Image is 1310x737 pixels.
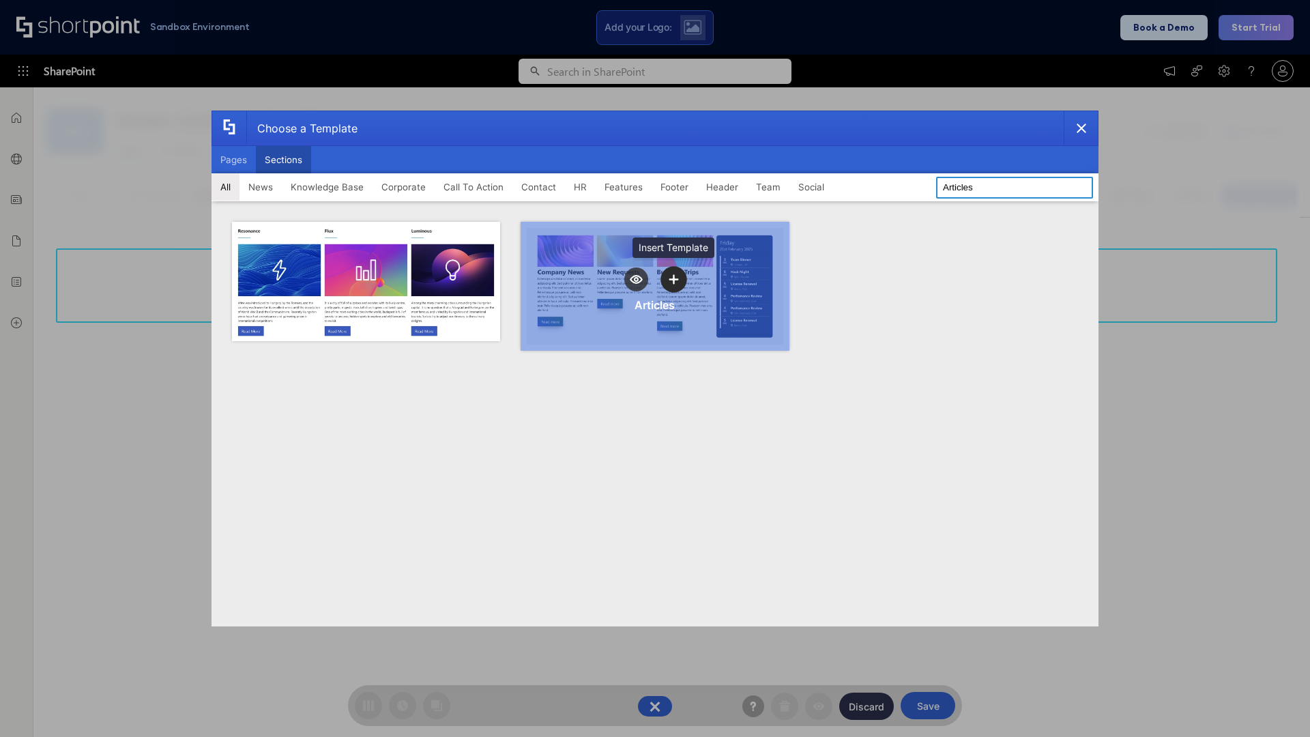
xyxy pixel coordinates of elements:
button: Corporate [373,173,435,201]
button: Features [596,173,652,201]
button: Sections [256,146,311,173]
iframe: Chat Widget [1242,671,1310,737]
button: Team [747,173,789,201]
button: HR [565,173,596,201]
button: Header [697,173,747,201]
div: template selector [212,111,1098,626]
button: Footer [652,173,697,201]
button: Social [789,173,833,201]
button: All [212,173,239,201]
input: Search [936,177,1093,199]
button: Call To Action [435,173,512,201]
div: Articles [635,298,675,312]
button: Pages [212,146,256,173]
button: Contact [512,173,565,201]
button: News [239,173,282,201]
button: Knowledge Base [282,173,373,201]
div: Choose a Template [246,111,358,145]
